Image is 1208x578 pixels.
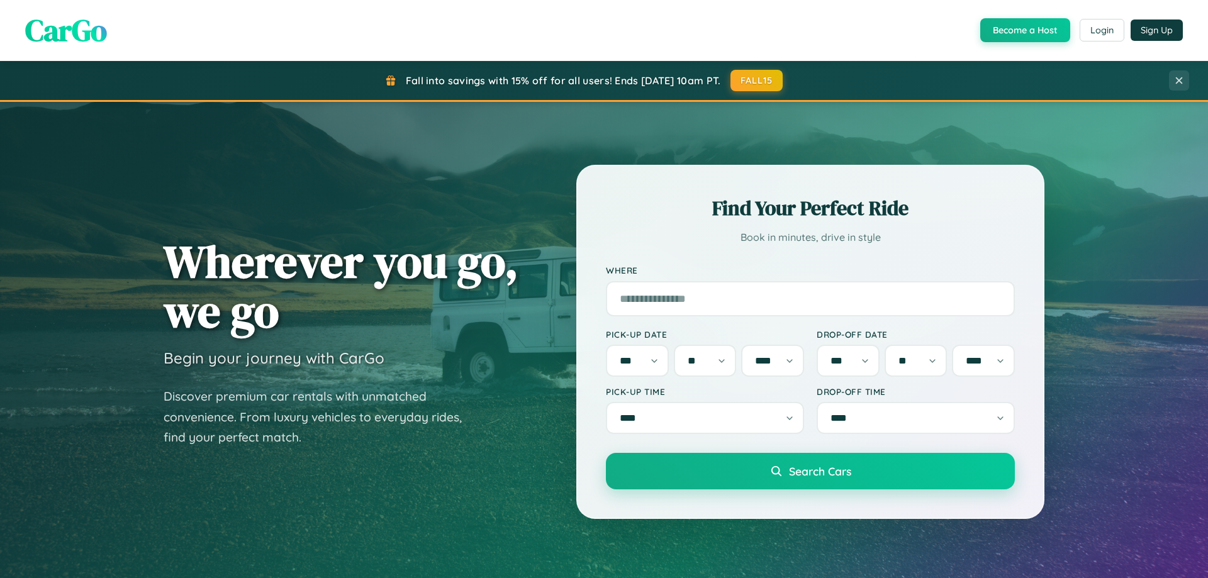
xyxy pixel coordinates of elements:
button: FALL15 [730,70,783,91]
h3: Begin your journey with CarGo [164,348,384,367]
label: Pick-up Time [606,386,804,397]
span: Fall into savings with 15% off for all users! Ends [DATE] 10am PT. [406,74,721,87]
label: Pick-up Date [606,329,804,340]
p: Book in minutes, drive in style [606,228,1015,247]
button: Sign Up [1131,19,1183,41]
button: Become a Host [980,18,1070,42]
h1: Wherever you go, we go [164,236,518,336]
h2: Find Your Perfect Ride [606,194,1015,222]
button: Login [1080,19,1124,42]
label: Drop-off Time [817,386,1015,397]
button: Search Cars [606,453,1015,489]
span: CarGo [25,9,107,51]
label: Where [606,265,1015,276]
label: Drop-off Date [817,329,1015,340]
span: Search Cars [789,464,851,478]
p: Discover premium car rentals with unmatched convenience. From luxury vehicles to everyday rides, ... [164,386,478,448]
